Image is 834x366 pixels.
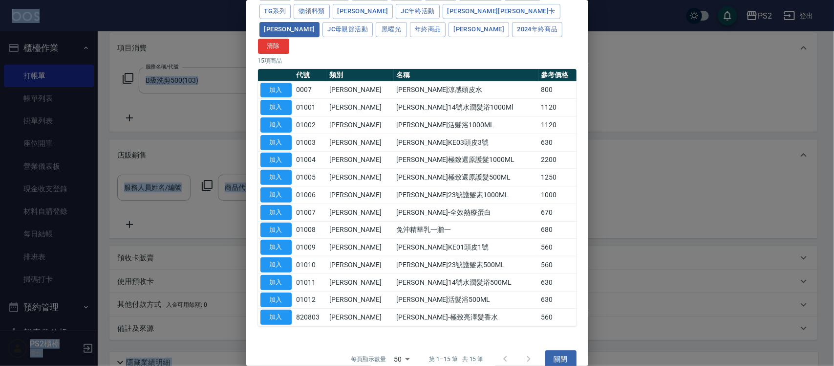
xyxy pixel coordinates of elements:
[260,257,292,273] button: 加入
[449,22,509,37] button: [PERSON_NAME]
[394,169,538,186] td: [PERSON_NAME]極致還原護髮500ML
[538,169,576,186] td: 1250
[294,169,327,186] td: 01005
[538,239,576,256] td: 560
[294,274,327,291] td: 01011
[394,274,538,291] td: [PERSON_NAME]14號水潤髮浴500ML
[259,22,320,37] button: [PERSON_NAME]
[538,99,576,116] td: 1120
[394,256,538,274] td: [PERSON_NAME]23號護髮素500ML
[258,56,577,65] p: 15 項商品
[394,221,538,239] td: 免沖精華乳一贈一
[394,81,538,99] td: [PERSON_NAME]涼感頭皮水
[327,116,394,134] td: [PERSON_NAME]
[260,100,292,115] button: 加入
[294,4,330,19] button: 物領料類
[327,186,394,204] td: [PERSON_NAME]
[538,81,576,99] td: 800
[394,186,538,204] td: [PERSON_NAME]23號護髮素1000ML
[376,22,407,37] button: 黑曜光
[260,135,292,150] button: 加入
[294,99,327,116] td: 01001
[394,151,538,169] td: [PERSON_NAME]極致還原護髮1000ML
[394,309,538,326] td: [PERSON_NAME]-極致亮澤髮香水
[396,4,439,19] button: JC年終活動
[538,204,576,221] td: 670
[294,204,327,221] td: 01007
[260,223,292,238] button: 加入
[538,134,576,151] td: 630
[351,355,386,364] p: 每頁顯示數量
[394,291,538,309] td: [PERSON_NAME]活髮浴500ML
[327,99,394,116] td: [PERSON_NAME]
[260,187,292,203] button: 加入
[327,274,394,291] td: [PERSON_NAME]
[327,221,394,239] td: [PERSON_NAME]
[327,81,394,99] td: [PERSON_NAME]
[333,4,393,19] button: [PERSON_NAME]
[327,239,394,256] td: [PERSON_NAME]
[294,81,327,99] td: 0007
[538,116,576,134] td: 1120
[327,291,394,309] td: [PERSON_NAME]
[260,310,292,325] button: 加入
[260,83,292,98] button: 加入
[443,4,560,19] button: [PERSON_NAME][PERSON_NAME]卡
[294,239,327,256] td: 01009
[294,186,327,204] td: 01006
[294,69,327,82] th: 代號
[410,22,446,37] button: 年終商品
[322,22,373,37] button: JC母親節活動
[294,134,327,151] td: 01003
[394,69,538,82] th: 名稱
[294,309,327,326] td: 820803
[538,221,576,239] td: 680
[512,22,562,37] button: 2024年終商品
[327,151,394,169] td: [PERSON_NAME]
[394,134,538,151] td: [PERSON_NAME]KE03頭皮3號
[327,69,394,82] th: 類別
[538,274,576,291] td: 630
[258,39,289,54] button: 清除
[538,151,576,169] td: 2200
[394,204,538,221] td: [PERSON_NAME]-全效熱療蛋白
[538,256,576,274] td: 560
[260,205,292,220] button: 加入
[294,151,327,169] td: 01004
[327,256,394,274] td: [PERSON_NAME]
[538,186,576,204] td: 1000
[260,117,292,133] button: 加入
[429,355,483,364] p: 第 1–15 筆 共 15 筆
[294,116,327,134] td: 01002
[260,275,292,290] button: 加入
[327,309,394,326] td: [PERSON_NAME]
[294,221,327,239] td: 01008
[538,309,576,326] td: 560
[294,256,327,274] td: 01010
[327,169,394,186] td: [PERSON_NAME]
[327,134,394,151] td: [PERSON_NAME]
[260,293,292,308] button: 加入
[259,4,291,19] button: TG系列
[294,291,327,309] td: 01012
[260,153,292,168] button: 加入
[394,239,538,256] td: [PERSON_NAME]KE01頭皮1號
[260,240,292,255] button: 加入
[538,69,576,82] th: 參考價格
[394,116,538,134] td: [PERSON_NAME]活髮浴1000ML
[538,291,576,309] td: 630
[327,204,394,221] td: [PERSON_NAME]
[394,99,538,116] td: [PERSON_NAME]14號水潤髮浴1000Ml
[260,170,292,185] button: 加入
